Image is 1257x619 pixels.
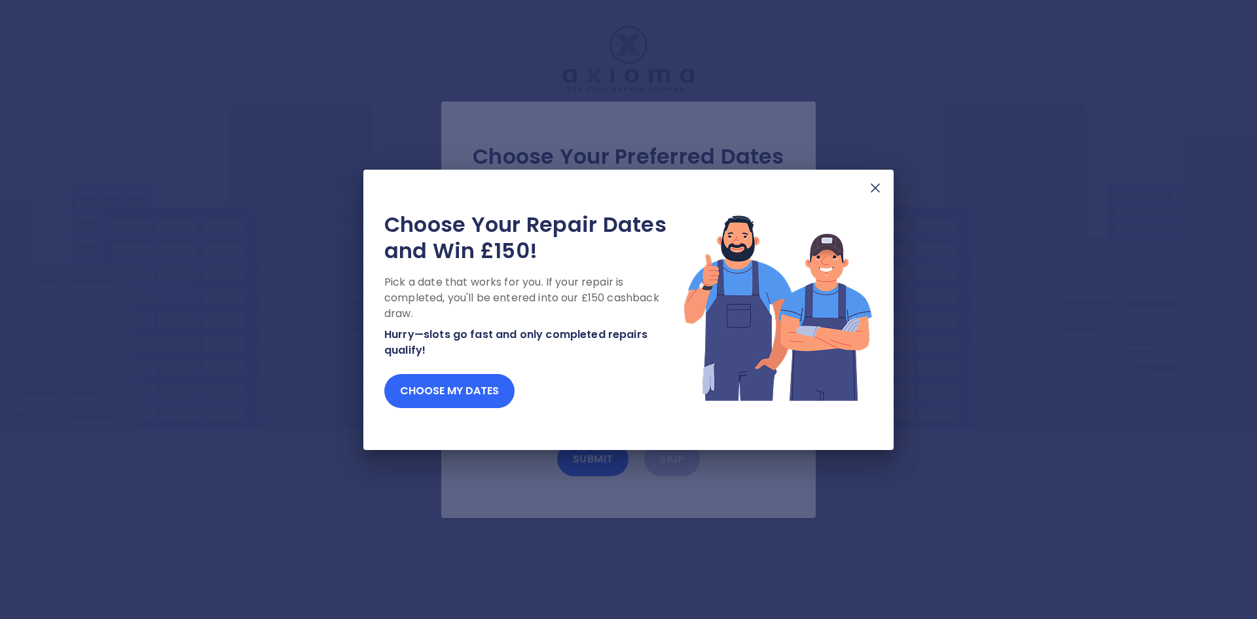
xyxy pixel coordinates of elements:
[384,274,683,322] p: Pick a date that works for you. If your repair is completed, you'll be entered into our £150 cash...
[384,327,683,358] p: Hurry—slots go fast and only completed repairs qualify!
[683,212,873,403] img: Lottery
[384,212,683,264] h2: Choose Your Repair Dates and Win £150!
[867,180,883,196] img: X Mark
[384,374,515,408] button: Choose my dates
